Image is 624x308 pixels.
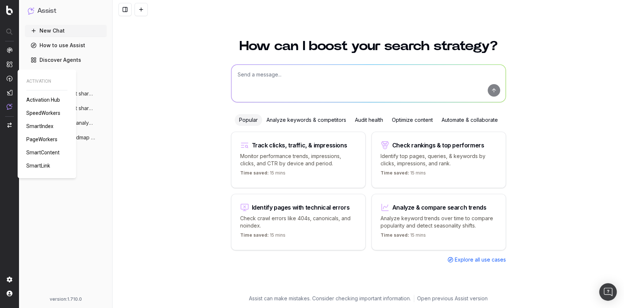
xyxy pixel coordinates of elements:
[381,170,426,179] p: 15 mins
[26,136,60,143] a: PageWorkers
[26,109,63,117] a: SpeedWorkers
[392,142,484,148] div: Check rankings & top performers
[28,7,34,14] img: Assist
[381,232,409,238] span: Time saved:
[437,114,502,126] div: Automate & collaborate
[392,204,487,210] div: Analyze & compare search trends
[26,150,60,155] span: SmartContent
[252,204,350,210] div: Identify pages with technical errors
[240,215,356,229] p: Check crawl errors like 404s, canonicals, and noindex.
[381,153,497,167] p: Identify top pages, queries, & keywords by clicks, impressions, and rank.
[25,25,107,37] button: New Chat
[417,295,488,302] a: Open previous Assist version
[381,170,409,176] span: Time saved:
[381,215,497,229] p: Analyze keyword trends over time to compare popularity and detect seasonality shifts.
[381,232,426,241] p: 15 mins
[26,123,56,130] a: SmartIndex
[7,61,12,67] img: Intelligence
[7,290,12,296] img: My account
[240,153,356,167] p: Monitor performance trends, impressions, clicks, and CTR by device and period.
[25,40,107,51] a: How to use Assist
[351,114,387,126] div: Audit health
[240,232,269,238] span: Time saved:
[249,295,411,302] p: Assist can make mistakes. Consider checking important information.
[447,256,506,263] a: Explore all use cases
[231,40,506,53] h1: How can I boost your search strategy?
[28,6,104,16] button: Assist
[7,104,12,110] img: Assist
[7,90,12,95] img: Studio
[240,170,269,176] span: Time saved:
[26,96,63,104] a: Activation Hub
[26,163,50,169] span: SmartLink
[455,256,506,263] span: Explore all use cases
[26,123,53,129] span: SmartIndex
[387,114,437,126] div: Optimize content
[26,110,60,116] span: SpeedWorkers
[7,277,12,282] img: Setting
[235,114,262,126] div: Popular
[28,296,104,302] div: version: 1.710.0
[26,97,60,103] span: Activation Hub
[252,142,347,148] div: Track clicks, traffic, & impressions
[6,5,13,15] img: Botify logo
[7,123,12,128] img: Switch project
[7,47,12,53] img: Analytics
[26,162,53,169] a: SmartLink
[26,136,57,142] span: PageWorkers
[240,232,285,241] p: 15 mins
[26,78,67,84] span: ACTIVATION
[26,149,63,156] a: SmartContent
[7,75,12,82] img: Activation
[25,54,107,66] a: Discover Agents
[599,283,617,301] div: Open Intercom Messenger
[262,114,351,126] div: Analyze keywords & competitors
[240,170,285,179] p: 15 mins
[37,6,56,16] h1: Assist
